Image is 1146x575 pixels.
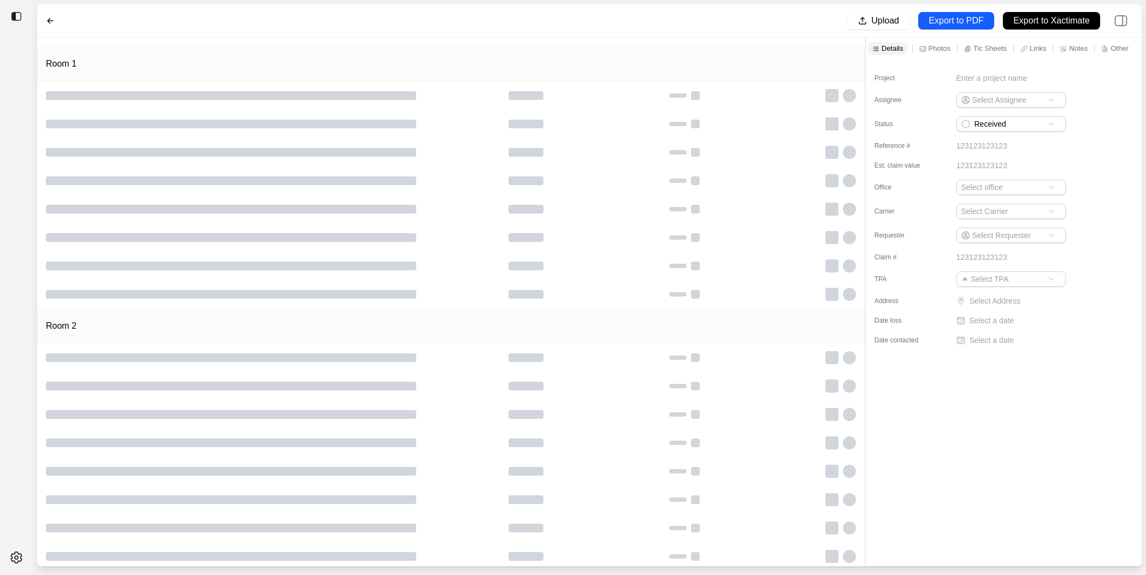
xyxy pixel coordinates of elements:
[1109,9,1133,33] img: right-panel.svg
[882,44,903,53] p: Details
[929,44,950,53] p: Photos
[956,73,1027,84] p: Enter a project name
[875,74,929,82] label: Project
[1110,44,1129,53] p: Other
[970,335,1014,346] p: Select a date
[875,207,929,216] label: Carrier
[1003,12,1100,29] button: Export to Xactimate
[46,57,76,70] h1: Room 1
[970,295,1068,306] p: Select Address
[875,120,929,128] label: Status
[875,183,929,192] label: Office
[1013,15,1090,27] p: Export to Xactimate
[956,140,1007,151] p: 123123123123
[875,336,929,345] label: Date contacted
[875,96,929,104] label: Assignee
[875,141,929,150] label: Reference #
[973,44,1007,53] p: Tic Sheets
[929,15,983,27] p: Export to PDF
[956,160,1007,171] p: 123123123123
[875,275,929,283] label: TPA
[875,231,929,240] label: Requester
[875,161,929,170] label: Est. claim value
[956,252,1007,263] p: 123123123123
[970,315,1014,326] p: Select a date
[1069,44,1088,53] p: Notes
[875,316,929,325] label: Date loss
[46,319,76,333] h1: Room 2
[875,253,929,262] label: Claim #
[848,12,909,29] button: Upload
[918,12,994,29] button: Export to PDF
[1030,44,1046,53] p: Links
[11,11,22,22] img: toggle sidebar
[875,297,929,305] label: Address
[871,15,899,27] p: Upload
